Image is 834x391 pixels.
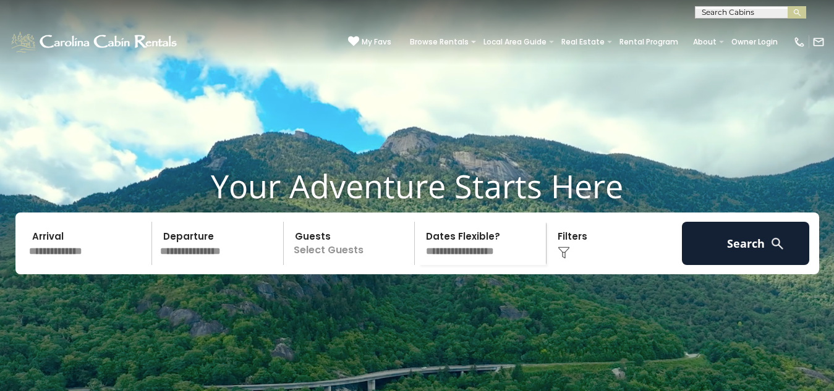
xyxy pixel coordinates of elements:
[812,36,825,48] img: mail-regular-white.png
[558,246,570,259] img: filter--v1.png
[770,236,785,251] img: search-regular-white.png
[793,36,806,48] img: phone-regular-white.png
[287,222,415,265] p: Select Guests
[477,33,553,51] a: Local Area Guide
[613,33,684,51] a: Rental Program
[9,167,825,205] h1: Your Adventure Starts Here
[9,30,181,54] img: White-1-1-2.png
[687,33,723,51] a: About
[362,36,391,48] span: My Favs
[404,33,475,51] a: Browse Rentals
[348,36,391,48] a: My Favs
[682,222,810,265] button: Search
[725,33,784,51] a: Owner Login
[555,33,611,51] a: Real Estate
